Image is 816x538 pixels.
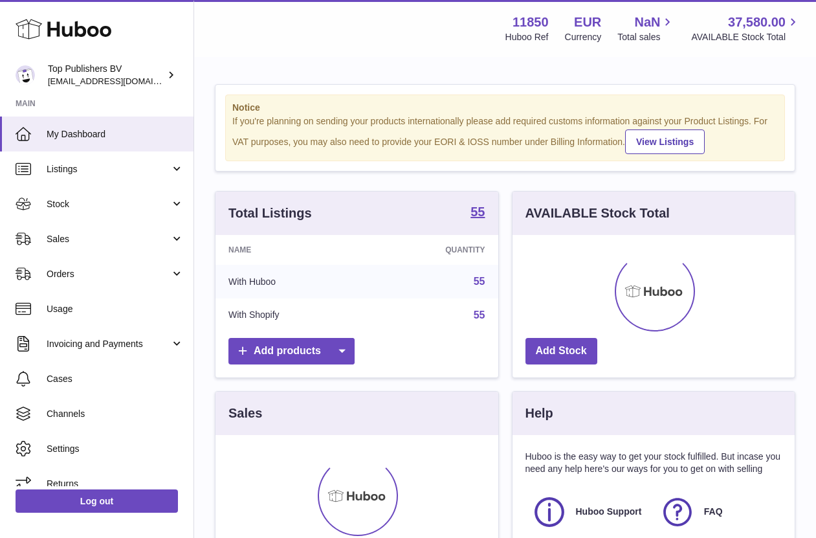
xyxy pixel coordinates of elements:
a: 55 [474,309,485,320]
h3: Help [525,405,553,422]
a: NaN Total sales [617,14,675,43]
a: View Listings [625,129,705,154]
span: NaN [634,14,660,31]
div: If you're planning on sending your products internationally please add required customs informati... [232,115,778,154]
span: Stock [47,198,170,210]
span: FAQ [704,506,723,518]
span: Huboo Support [576,506,642,518]
span: Listings [47,163,170,175]
a: FAQ [660,495,775,530]
span: Sales [47,233,170,245]
span: Invoicing and Payments [47,338,170,350]
td: With Shopify [215,298,368,332]
span: Cases [47,373,184,385]
th: Name [215,235,368,265]
span: Usage [47,303,184,315]
span: [EMAIL_ADDRESS][DOMAIN_NAME] [48,76,190,86]
div: Huboo Ref [505,31,549,43]
a: 55 [474,276,485,287]
a: Add products [228,338,355,364]
span: Settings [47,443,184,455]
p: Huboo is the easy way to get your stock fulfilled. But incase you need any help here's our ways f... [525,451,782,475]
h3: Sales [228,405,262,422]
span: Total sales [617,31,675,43]
img: accounts@fantasticman.com [16,65,35,85]
a: 55 [470,205,485,221]
strong: 55 [470,205,485,218]
div: Currency [565,31,602,43]
h3: Total Listings [228,205,312,222]
a: Huboo Support [532,495,647,530]
span: AVAILABLE Stock Total [691,31,800,43]
strong: Notice [232,102,778,114]
h3: AVAILABLE Stock Total [525,205,670,222]
a: 37,580.00 AVAILABLE Stock Total [691,14,800,43]
span: My Dashboard [47,128,184,140]
span: Channels [47,408,184,420]
div: Top Publishers BV [48,63,164,87]
a: Log out [16,489,178,513]
th: Quantity [368,235,498,265]
a: Add Stock [525,338,597,364]
span: 37,580.00 [728,14,786,31]
span: Orders [47,268,170,280]
td: With Huboo [215,265,368,298]
strong: 11850 [513,14,549,31]
strong: EUR [574,14,601,31]
span: Returns [47,478,184,490]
